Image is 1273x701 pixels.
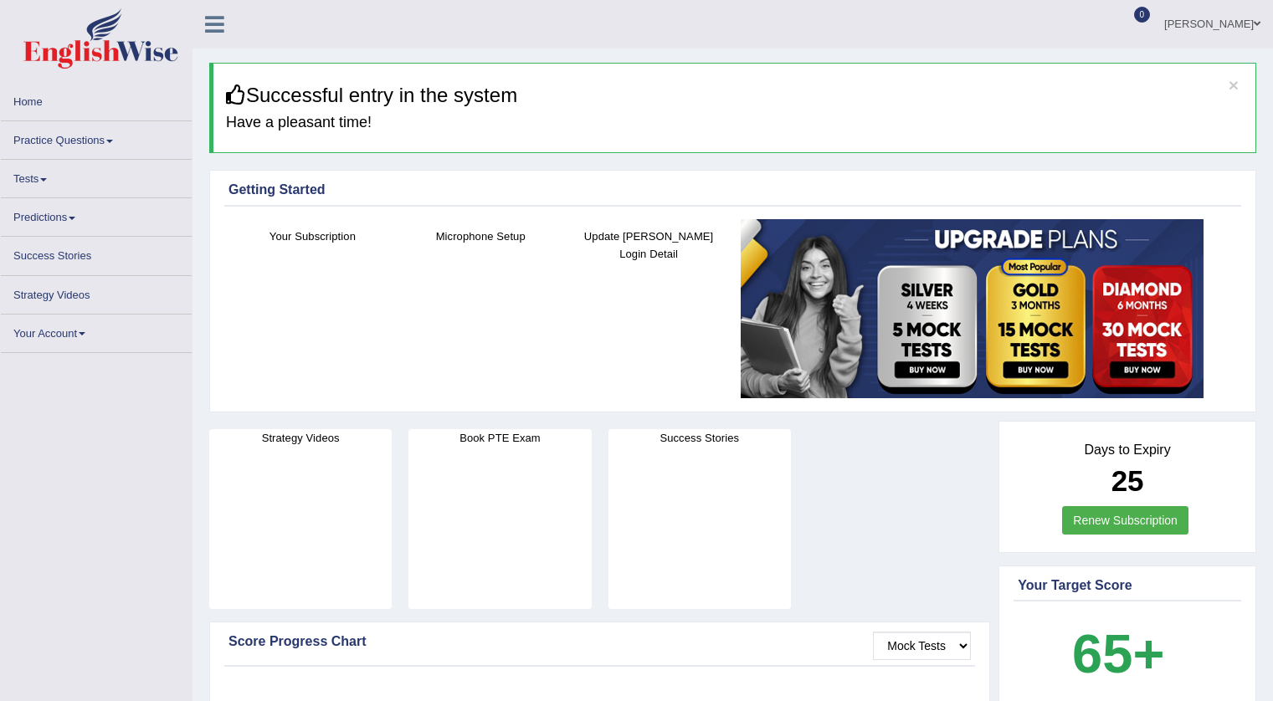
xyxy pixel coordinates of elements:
a: Renew Subscription [1062,506,1188,535]
h4: Have a pleasant time! [226,115,1243,131]
img: small5.jpg [741,219,1204,398]
div: Getting Started [228,180,1237,200]
a: Tests [1,160,192,192]
a: Predictions [1,198,192,231]
a: Home [1,83,192,115]
h4: Microphone Setup [405,228,557,245]
b: 25 [1111,464,1144,497]
div: Your Target Score [1018,576,1237,596]
button: × [1229,76,1239,94]
a: Success Stories [1,237,192,269]
h4: Book PTE Exam [408,429,591,447]
span: 0 [1134,7,1151,23]
h4: Your Subscription [237,228,388,245]
div: Score Progress Chart [228,632,971,652]
a: Your Account [1,315,192,347]
h4: Update [PERSON_NAME] Login Detail [573,228,725,263]
h4: Success Stories [608,429,791,447]
h4: Days to Expiry [1018,443,1237,458]
a: Strategy Videos [1,276,192,309]
h3: Successful entry in the system [226,84,1243,106]
a: Practice Questions [1,121,192,154]
h4: Strategy Videos [209,429,392,447]
b: 65+ [1072,623,1164,684]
